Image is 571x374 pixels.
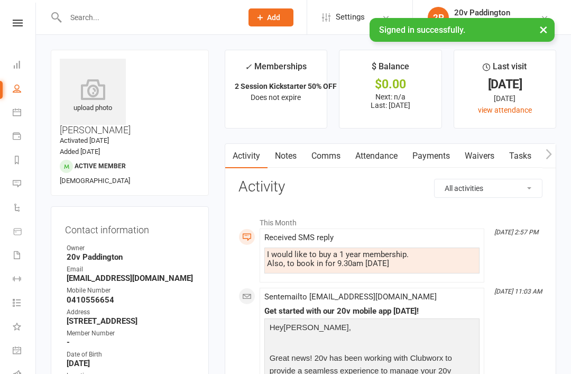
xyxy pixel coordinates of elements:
[464,79,546,90] div: [DATE]
[60,136,109,144] time: Activated [DATE]
[268,144,304,168] a: Notes
[348,144,405,168] a: Attendance
[67,329,195,339] div: Member Number
[502,144,539,168] a: Tasks
[483,60,527,79] div: Last visit
[13,54,36,78] a: Dashboard
[65,221,195,235] h3: Contact information
[264,307,480,316] div: Get started with our 20v mobile app [DATE]!
[245,60,307,79] div: Memberships
[13,125,36,149] a: Payments
[13,149,36,173] a: Reports
[349,79,431,90] div: $0.00
[67,243,195,253] div: Owner
[245,62,252,72] i: ✓
[67,252,195,262] strong: 20v Paddington
[454,17,510,27] div: 20v Paddington
[13,221,36,244] a: Product Sales
[457,144,502,168] a: Waivers
[67,264,195,275] div: Email
[60,148,100,156] time: Added [DATE]
[225,144,268,168] a: Activity
[75,162,126,170] span: Active member
[60,177,130,185] span: [DEMOGRAPHIC_DATA]
[13,78,36,102] a: People
[67,273,195,283] strong: [EMAIL_ADDRESS][DOMAIN_NAME]
[60,79,126,114] div: upload photo
[264,233,480,242] div: Received SMS reply
[336,5,365,29] span: Settings
[13,340,36,363] a: General attendance kiosk mode
[13,316,36,340] a: What's New
[238,179,542,195] h3: Activity
[494,288,542,295] i: [DATE] 11:03 AM
[248,8,293,26] button: Add
[238,212,542,229] li: This Month
[349,323,351,332] span: ,
[267,250,477,268] div: I would like to buy a 1 year membership. Also, to book in for 9.30am [DATE]
[283,323,348,332] span: [PERSON_NAME]
[67,307,195,317] div: Address
[267,13,280,22] span: Add
[67,359,195,368] strong: [DATE]
[235,82,337,90] strong: 2 Session Kickstarter 50% OFF
[13,102,36,125] a: Calendar
[428,7,449,28] div: 2P
[67,295,195,305] strong: 0410556654
[62,10,235,25] input: Search...
[494,229,538,236] i: [DATE] 2:57 PM
[534,18,553,41] button: ×
[379,25,465,35] span: Signed in successfully.
[349,93,431,110] p: Next: n/a Last: [DATE]
[304,144,348,168] a: Comms
[264,292,437,302] span: Sent email to [EMAIL_ADDRESS][DOMAIN_NAME]
[251,93,301,102] span: Does not expire
[67,337,195,347] strong: -
[67,350,195,360] div: Date of Birth
[67,286,195,296] div: Mobile Number
[60,59,200,135] h3: [PERSON_NAME]
[405,144,457,168] a: Payments
[464,93,546,104] div: [DATE]
[454,8,510,17] div: 20v Paddington
[478,106,532,114] a: view attendance
[372,60,409,79] div: $ Balance
[270,323,284,332] span: Hey
[67,316,195,326] strong: [STREET_ADDRESS]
